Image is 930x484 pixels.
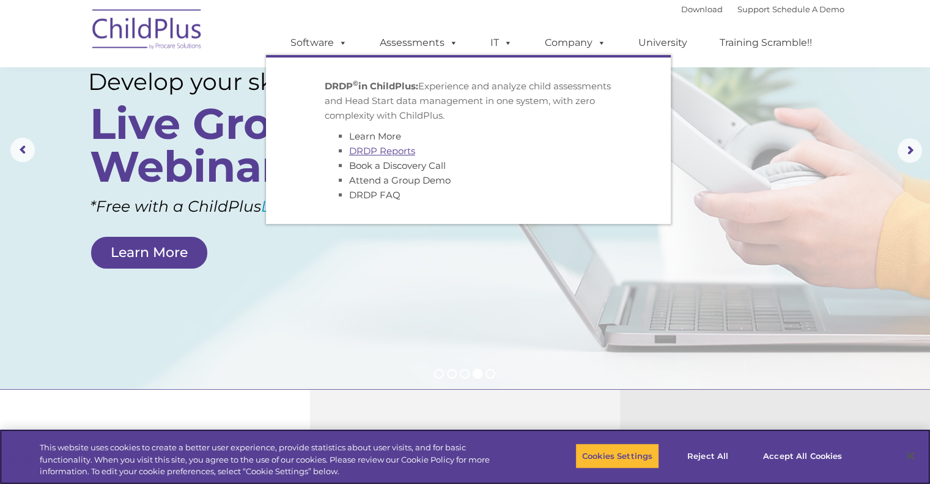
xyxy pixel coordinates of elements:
[737,4,770,14] a: Support
[772,4,844,14] a: Schedule A Demo
[478,31,525,55] a: IT
[91,237,207,269] a: Learn More
[707,31,824,55] a: Training Scramble!!
[367,31,470,55] a: Assessments
[325,80,418,92] strong: DRDP in ChildPlus:
[349,130,401,142] a: Learn More
[86,1,209,62] img: ChildPlus by Procare Solutions
[325,79,612,123] p: Experience and analyze child assessments and Head Start data management in one system, with zero ...
[349,160,446,171] a: Book a Discovery Call
[278,31,360,55] a: Software
[40,442,512,478] div: This website uses cookies to create a better user experience, provide statistics about user visit...
[170,81,207,90] span: Last name
[170,131,222,140] span: Phone number
[681,4,723,14] a: Download
[349,189,400,201] a: DRDP FAQ
[626,31,699,55] a: University
[533,31,618,55] a: Company
[575,443,659,469] button: Cookies Settings
[88,68,396,95] rs-layer: Develop your skills with
[897,442,924,469] button: Close
[349,145,415,157] a: DRDP Reports
[670,443,746,469] button: Reject All
[756,443,849,469] button: Accept All Cookies
[681,4,844,14] font: |
[90,102,392,188] rs-layer: Live Group Webinars
[261,197,372,215] a: Learning Plan
[349,174,451,186] a: Attend a Group Demo
[353,79,358,87] sup: ©
[90,193,418,220] rs-layer: *Free with a ChildPlus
